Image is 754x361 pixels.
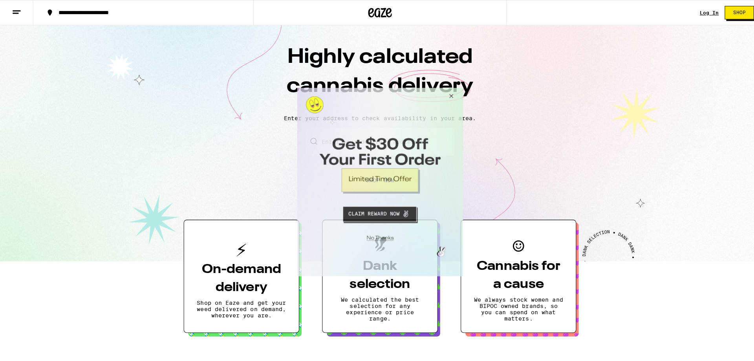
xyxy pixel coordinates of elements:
[240,43,514,108] h1: Highly calculated cannabis delivery
[320,218,434,330] button: Dank selectionWe calculated the best selection for any experience or price range.
[727,10,740,15] span: Shop
[295,87,459,274] iframe: Modal Overlay Box Frame
[694,10,713,15] a: Log In
[182,218,297,330] button: On-demand deliveryShop on Eaze and get your weed delivered on demand, wherever you are.
[8,114,746,121] p: Enter your address to check availability in your area.
[5,5,57,12] span: Hi. Need any help?
[470,256,559,291] h3: Cannabis for a cause
[195,259,284,294] h3: On-demand delivery
[719,6,748,19] button: Shop
[457,218,572,330] button: Cannabis for a causeWe always stock women and BIPOC owned brands, so you can spend on what matters.
[295,87,459,274] div: Modal Overlay Box
[470,294,559,319] p: We always stock women and BIPOC owned brands, so you can spend on what matters.
[713,6,754,19] a: Shop
[333,294,421,319] p: We calculated the best selection for any experience or price range.
[195,297,284,316] p: Shop on Eaze and get your weed delivered on demand, wherever you are.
